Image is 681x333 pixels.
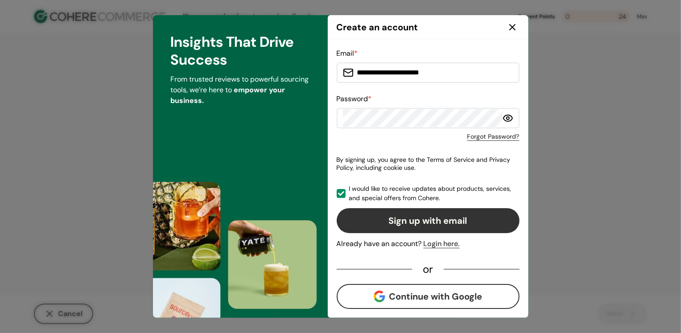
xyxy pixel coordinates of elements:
h2: Create an account [337,21,418,34]
div: Already have an account? [337,238,520,249]
div: Login here. [424,238,460,249]
label: Email [337,49,358,58]
h3: Insights That Drive Success [171,33,310,69]
label: Password [337,94,372,103]
a: Forgot Password? [467,132,520,141]
p: By signing up, you agree to the Terms of Service and Privacy Policy, including cookie use. [337,152,520,175]
p: From trusted reviews to powerful sourcing tools, we’re here to [171,74,310,106]
button: Continue with Google [337,284,520,309]
div: or [412,265,444,273]
span: I would like to receive updates about products, services, and special offers from Cohere. [349,184,520,203]
button: Sign up with email [337,208,520,233]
